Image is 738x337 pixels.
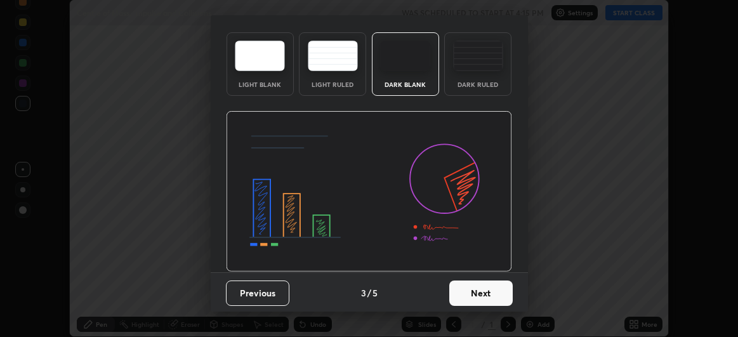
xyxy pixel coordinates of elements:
img: darkThemeBanner.d06ce4a2.svg [226,111,512,272]
h4: 3 [361,286,366,300]
div: Light Ruled [307,81,358,88]
img: darkTheme.f0cc69e5.svg [380,41,430,71]
div: Light Blank [235,81,286,88]
h4: 5 [372,286,378,300]
img: darkRuledTheme.de295e13.svg [453,41,503,71]
div: Dark Blank [380,81,431,88]
button: Next [449,281,513,306]
img: lightRuledTheme.5fabf969.svg [308,41,358,71]
button: Previous [226,281,289,306]
div: Dark Ruled [452,81,503,88]
h4: / [367,286,371,300]
img: lightTheme.e5ed3b09.svg [235,41,285,71]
